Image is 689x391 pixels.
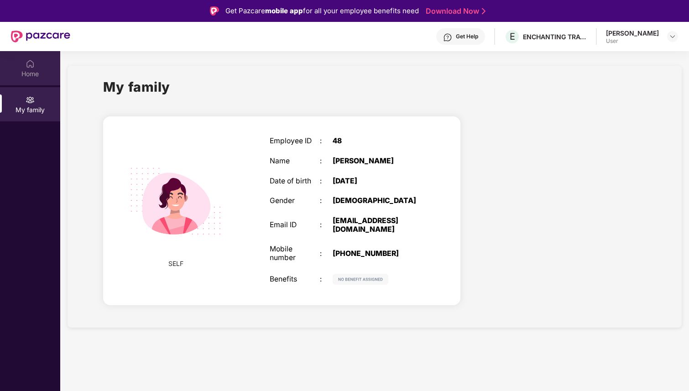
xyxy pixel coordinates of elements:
[270,137,320,146] div: Employee ID
[510,31,515,42] span: E
[270,177,320,186] div: Date of birth
[523,32,587,41] div: ENCHANTING TRAVELS PVT LTD
[270,197,320,205] div: Gender
[270,221,320,229] div: Email ID
[270,275,320,284] div: Benefits
[333,197,421,205] div: [DEMOGRAPHIC_DATA]
[669,33,676,40] img: svg+xml;base64,PHN2ZyBpZD0iRHJvcGRvd24tMzJ4MzIiIHhtbG5zPSJodHRwOi8vd3d3LnczLm9yZy8yMDAwL3N2ZyIgd2...
[333,137,421,146] div: 48
[606,29,659,37] div: [PERSON_NAME]
[270,245,320,262] div: Mobile number
[270,157,320,166] div: Name
[11,31,70,42] img: New Pazcare Logo
[333,274,388,285] img: svg+xml;base64,PHN2ZyB4bWxucz0iaHR0cDovL3d3dy53My5vcmcvMjAwMC9zdmciIHdpZHRoPSIxMjIiIGhlaWdodD0iMj...
[168,259,183,269] span: SELF
[265,6,303,15] strong: mobile app
[333,217,421,234] div: [EMAIL_ADDRESS][DOMAIN_NAME]
[606,37,659,45] div: User
[210,6,219,16] img: Logo
[320,177,333,186] div: :
[320,275,333,284] div: :
[333,157,421,166] div: [PERSON_NAME]
[320,197,333,205] div: :
[320,221,333,229] div: :
[26,95,35,104] img: svg+xml;base64,PHN2ZyB3aWR0aD0iMjAiIGhlaWdodD0iMjAiIHZpZXdCb3g9IjAgMCAyMCAyMCIgZmlsbD0ibm9uZSIgeG...
[456,33,478,40] div: Get Help
[320,137,333,146] div: :
[333,177,421,186] div: [DATE]
[320,157,333,166] div: :
[118,144,233,259] img: svg+xml;base64,PHN2ZyB4bWxucz0iaHR0cDovL3d3dy53My5vcmcvMjAwMC9zdmciIHdpZHRoPSIyMjQiIGhlaWdodD0iMT...
[426,6,483,16] a: Download Now
[26,59,35,68] img: svg+xml;base64,PHN2ZyBpZD0iSG9tZSIgeG1sbnM9Imh0dHA6Ly93d3cudzMub3JnLzIwMDAvc3ZnIiB3aWR0aD0iMjAiIG...
[320,250,333,258] div: :
[333,250,421,258] div: [PHONE_NUMBER]
[103,77,170,97] h1: My family
[443,33,452,42] img: svg+xml;base64,PHN2ZyBpZD0iSGVscC0zMngzMiIgeG1sbnM9Imh0dHA6Ly93d3cudzMub3JnLzIwMDAvc3ZnIiB3aWR0aD...
[482,6,485,16] img: Stroke
[225,5,419,16] div: Get Pazcare for all your employee benefits need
